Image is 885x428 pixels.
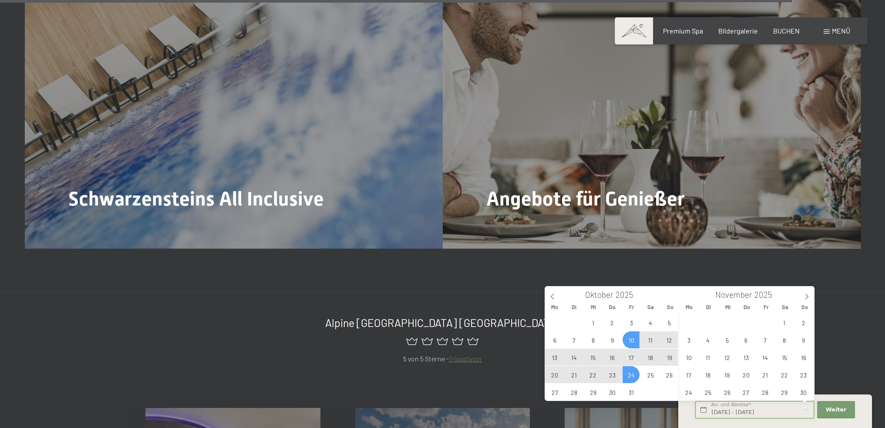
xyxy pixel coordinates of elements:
span: Mi [718,304,737,310]
a: Premium Spa [663,27,703,35]
span: Oktober 27, 2025 [546,384,563,401]
span: November 22, 2025 [776,366,793,383]
span: November 30, 2025 [795,384,812,401]
span: November 28, 2025 [757,384,774,401]
span: Oktober 24, 2025 [623,366,639,383]
span: Oktober 7, 2025 [565,331,582,348]
span: Schwarzensteins All Inclusive [68,187,324,210]
span: November 25, 2025 [699,384,716,401]
span: Menü [832,27,850,35]
span: November 6, 2025 [737,331,754,348]
span: November 11, 2025 [699,349,716,366]
a: Bildergalerie [718,27,758,35]
span: November 29, 2025 [776,384,793,401]
span: November 2, 2025 [795,314,812,331]
span: Oktober 6, 2025 [546,331,563,348]
span: November 8, 2025 [776,331,793,348]
span: Mo [545,304,564,310]
span: Di [564,304,583,310]
span: Oktober 8, 2025 [584,331,601,348]
span: November 20, 2025 [737,366,754,383]
span: Oktober 4, 2025 [642,314,659,331]
span: Oktober 18, 2025 [642,349,659,366]
span: Oktober 29, 2025 [584,384,601,401]
span: Fr [622,304,641,310]
span: Sa [641,304,660,310]
span: Angebote für Genießer [486,187,685,210]
span: Do [602,304,622,310]
span: Mi [583,304,602,310]
input: Year [752,290,781,300]
span: Oktober 23, 2025 [603,366,620,383]
span: Oktober 11, 2025 [642,331,659,348]
span: Oktober 15, 2025 [584,349,601,366]
span: Weiter [826,406,846,414]
span: Oktober 30, 2025 [603,384,620,401]
span: November 12, 2025 [718,349,735,366]
span: November 26, 2025 [718,384,735,401]
span: November 15, 2025 [776,349,793,366]
span: Oktober 31, 2025 [623,384,639,401]
span: Oktober 12, 2025 [661,331,678,348]
button: Weiter [817,401,855,419]
input: Year [613,290,642,300]
span: Oktober 5, 2025 [661,314,678,331]
span: Oktober 28, 2025 [565,384,582,401]
span: Oktober 26, 2025 [661,366,678,383]
span: November 7, 2025 [757,331,774,348]
span: Oktober 10, 2025 [623,331,639,348]
span: Fr [757,304,776,310]
span: Di [699,304,718,310]
span: November 23, 2025 [795,366,812,383]
span: November 19, 2025 [718,366,735,383]
span: Oktober [585,291,613,299]
span: So [795,304,814,310]
span: November 14, 2025 [757,349,774,366]
span: November 5, 2025 [718,331,735,348]
span: Oktober 19, 2025 [661,349,678,366]
span: November 16, 2025 [795,349,812,366]
span: Do [737,304,756,310]
span: Sa [776,304,795,310]
span: November 27, 2025 [737,384,754,401]
span: November 18, 2025 [699,366,716,383]
span: Oktober 14, 2025 [565,349,582,366]
span: Oktober 1, 2025 [584,314,601,331]
a: Tripadivsor [448,354,482,363]
span: Mo [680,304,699,310]
span: Oktober 20, 2025 [546,366,563,383]
span: November 10, 2025 [680,349,697,366]
a: BUCHEN [773,27,800,35]
span: November 17, 2025 [680,366,697,383]
span: Oktober 2, 2025 [603,314,620,331]
span: November 1, 2025 [776,314,793,331]
span: Oktober 17, 2025 [623,349,639,366]
span: So [660,304,680,310]
span: Oktober 21, 2025 [565,366,582,383]
span: November 9, 2025 [795,331,812,348]
span: November 13, 2025 [737,349,754,366]
span: November 3, 2025 [680,331,697,348]
span: Oktober 16, 2025 [603,349,620,366]
span: Oktober 25, 2025 [642,366,659,383]
span: November 4, 2025 [699,331,716,348]
span: Oktober 13, 2025 [546,349,563,366]
span: Oktober 9, 2025 [603,331,620,348]
span: November [715,291,752,299]
span: November 24, 2025 [680,384,697,401]
span: Oktober 22, 2025 [584,366,601,383]
span: Oktober 3, 2025 [623,314,639,331]
p: 5 von 5 Sterne - [145,353,740,364]
span: November 21, 2025 [757,366,774,383]
span: Alpine [GEOGRAPHIC_DATA] [GEOGRAPHIC_DATA] [325,316,560,329]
